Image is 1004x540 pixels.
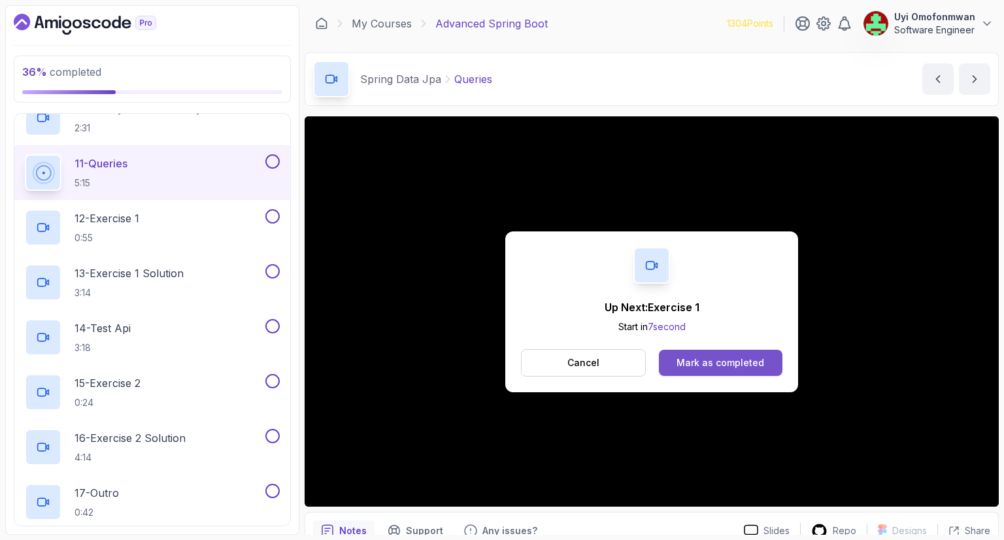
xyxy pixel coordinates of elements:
img: user profile image [863,11,888,36]
p: Cancel [567,356,599,369]
p: 12 - Exercise 1 [75,211,139,226]
span: 7 second [648,321,686,332]
p: 0:24 [75,396,141,409]
button: Share [937,524,990,537]
p: Support [406,524,443,537]
a: Dashboard [315,17,328,30]
p: Share [965,524,990,537]
p: Up Next: Exercise 1 [605,299,699,315]
button: 16-Exercise 2 Solution4:14 [25,429,280,465]
button: previous content [922,63,954,95]
button: 14-Test Api3:18 [25,319,280,356]
div: Mark as completed [677,356,764,369]
a: Repo [801,523,867,539]
p: Uyi Omofonmwan [894,10,975,24]
p: Repo [833,524,856,537]
p: 0:42 [75,506,119,519]
p: Spring Data Jpa [360,71,441,87]
span: 36 % [22,65,47,78]
a: Dashboard [14,14,186,35]
p: Queries [454,71,492,87]
p: 5:15 [75,177,127,190]
p: Notes [339,524,367,537]
button: 11-Queries5:15 [25,154,280,191]
p: 0:55 [75,231,139,245]
span: completed [22,65,101,78]
button: 13-Exercise 1 Solution3:14 [25,264,280,301]
p: 15 - Exercise 2 [75,375,141,391]
button: 12-Exercise 10:55 [25,209,280,246]
p: Advanced Spring Boot [435,16,548,31]
button: Mark as completed [659,350,782,376]
p: 11 - Queries [75,156,127,171]
p: 13 - Exercise 1 Solution [75,265,184,281]
p: 3:18 [75,341,131,354]
p: 1304 Points [727,17,773,30]
button: next content [959,63,990,95]
a: My Courses [352,16,412,31]
p: 4:14 [75,451,186,464]
p: Any issues? [482,524,537,537]
p: Slides [763,524,790,537]
p: 16 - Exercise 2 Solution [75,430,186,446]
p: 14 - Test Api [75,320,131,336]
button: 15-Exercise 20:24 [25,374,280,411]
a: Slides [733,524,800,538]
button: Cancel [521,349,646,377]
button: 10-Findbyid And Deletebyid2:31 [25,99,280,136]
iframe: 11 - Queries [305,116,999,507]
button: user profile imageUyi OmofonmwanSoftware Engineer [863,10,994,37]
p: 17 - Outro [75,485,119,501]
p: Software Engineer [894,24,975,37]
p: Start in [605,320,699,333]
button: 17-Outro0:42 [25,484,280,520]
p: 3:14 [75,286,184,299]
p: Designs [892,524,927,537]
p: 2:31 [75,122,210,135]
